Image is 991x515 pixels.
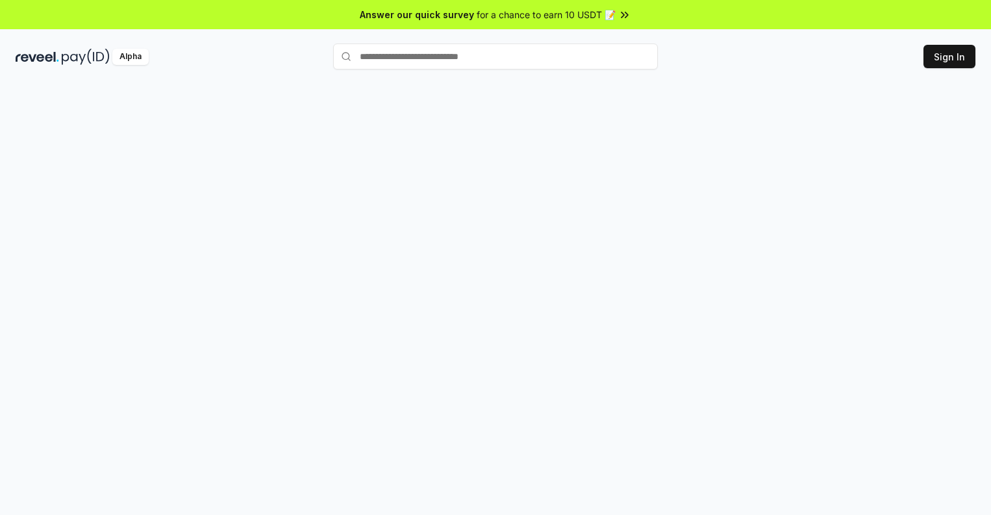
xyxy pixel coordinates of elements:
[62,49,110,65] img: pay_id
[112,49,149,65] div: Alpha
[16,49,59,65] img: reveel_dark
[477,8,616,21] span: for a chance to earn 10 USDT 📝
[360,8,474,21] span: Answer our quick survey
[923,45,975,68] button: Sign In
